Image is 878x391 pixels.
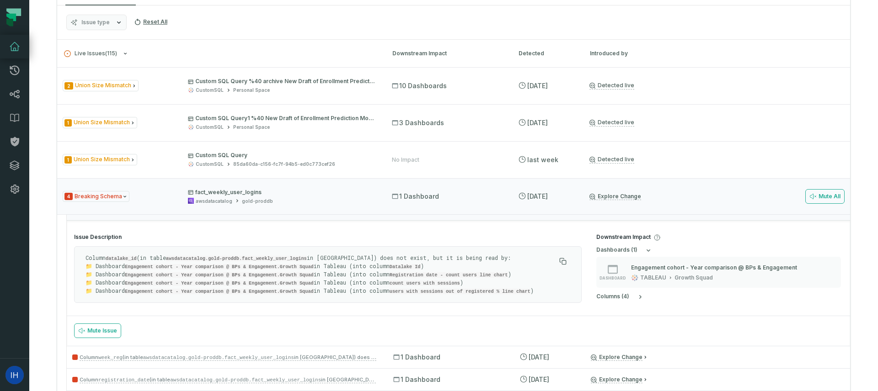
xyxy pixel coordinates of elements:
code: awsdatacatalog.gold-proddb.fact_weekly_user_logins [170,377,321,383]
span: Issue Type [63,154,137,165]
div: Downstream Impact [392,49,502,58]
relative-time: Aug 19, 2025, 4:01 AM GMT+3 [529,353,549,361]
a: Detected live [589,119,634,127]
span: Live Issues ( 115 ) [64,50,117,57]
span: 3 Dashboards [392,118,444,127]
p: fact_weekly_user_logins [188,189,375,196]
p: Custom SQL Query [188,152,375,159]
code: count users with sessions [390,280,460,286]
span: Issue Type [63,117,137,128]
p: Custom SQL Query %40 archive New Draft of Enrollment Prediction Model Dashboard - Swapped DS 2 %2... [188,78,375,85]
a: Detected live [589,156,634,164]
span: Severity [72,354,78,360]
span: Severity [64,156,72,164]
span: Severity [64,193,73,200]
code: Registration date - count users line chart [390,272,508,278]
button: Reset All [130,15,171,29]
div: dashboards (1) [596,257,843,288]
div: Personal Space [233,87,270,94]
span: 10 Dashboards [392,81,447,90]
span: Severity [64,82,73,90]
div: 85da60da-c156-fc7f-94b5-ed0c773cef26 [233,161,335,168]
h4: Downstream Impact [596,233,843,241]
button: Mute Issue [74,323,121,338]
div: CustomSQL [196,87,224,94]
div: Personal Space [233,124,270,131]
span: 1 Dashboard [393,353,440,362]
h5: column s ( 4 ) [596,293,629,300]
p: Column (in table in [GEOGRAPHIC_DATA]) does not exist, but it is being read by: 📁 Dashboard in Ta... [86,254,556,295]
button: Live Issues(115) [64,50,376,57]
div: CustomSQL [196,124,224,131]
code: datalake_id [106,256,137,261]
a: Explore Change [591,354,642,361]
span: Severity [64,119,72,127]
span: dashboard [600,276,626,280]
span: Issue Type [63,191,129,202]
relative-time: Aug 19, 2025, 4:01 AM GMT+3 [527,192,548,200]
div: awsdatacatalog [196,198,232,205]
button: columns (4) [596,293,644,301]
code: awsdatacatalog.gold-proddb.fact_weekly_user_logins [166,256,307,261]
div: Detected [519,49,573,58]
code: registration_date [98,377,150,383]
code: Engagement cohort - Year comparison @ BPs & Engagement.Growth Squad [125,272,314,278]
div: Introduced by [590,49,672,58]
a: Detected live [589,82,634,90]
span: Column (in table in [GEOGRAPHIC_DATA]) does not exist, but it is being read by: [80,376,479,383]
div: gold-proddb [242,198,273,205]
div: TABLEAU [640,274,666,281]
relative-time: Aug 31, 2025, 4:01 PM GMT+3 [527,156,558,164]
code: awsdatacatalog.gold-proddb.fact_weekly_user_logins [143,355,294,360]
button: dashboardTABLEAUGrowth Squad [596,257,841,288]
h5: dashboard s ( 1 ) [596,247,637,254]
code: Engagement cohort - Year comparison @ BPs & Engagement.Growth Squad [125,289,314,294]
code: Engagement cohort - Year comparison @ BPs & Engagement.Growth Squad [125,264,314,269]
code: users with sessions out of registered % line chart [390,289,530,294]
a: Explore Change [589,193,641,200]
img: avatar of Ido Horowitz [5,366,24,384]
relative-time: Sep 3, 2025, 3:17 PM GMT+3 [527,119,548,127]
code: Engagement cohort - Year comparison @ BPs & Engagement.Growth Squad [125,280,314,286]
a: Explore Change [591,376,642,383]
relative-time: Sep 3, 2025, 3:17 PM GMT+3 [527,82,548,90]
div: Engagement cohort - Year comparison @ BPs & Engagement [631,264,797,271]
span: 1 Dashboard [393,375,440,384]
div: CustomSQL [196,161,224,168]
code: week_reg [98,355,123,360]
span: Issue type [81,19,110,26]
span: Issue Type [63,80,139,91]
button: dashboards (1) [596,247,652,254]
h4: Issue Description [74,233,582,241]
code: Datalake Id [390,264,421,269]
div: No Impact [392,156,419,164]
relative-time: Aug 19, 2025, 4:01 AM GMT+3 [529,375,549,383]
button: Issue type [66,15,127,30]
span: Severity [72,377,78,382]
p: Custom SQL Query1 %40 New Draft of Enrollment Prediction Model Dashboard - Swapped DS %2841a8e2a9%29 [188,115,375,122]
button: Mute All [805,189,845,204]
span: 1 Dashboard [392,192,439,201]
span: Column (in table in [GEOGRAPHIC_DATA]) does not exist, but it is being read by: [80,354,452,360]
div: Growth Squad [675,274,713,281]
